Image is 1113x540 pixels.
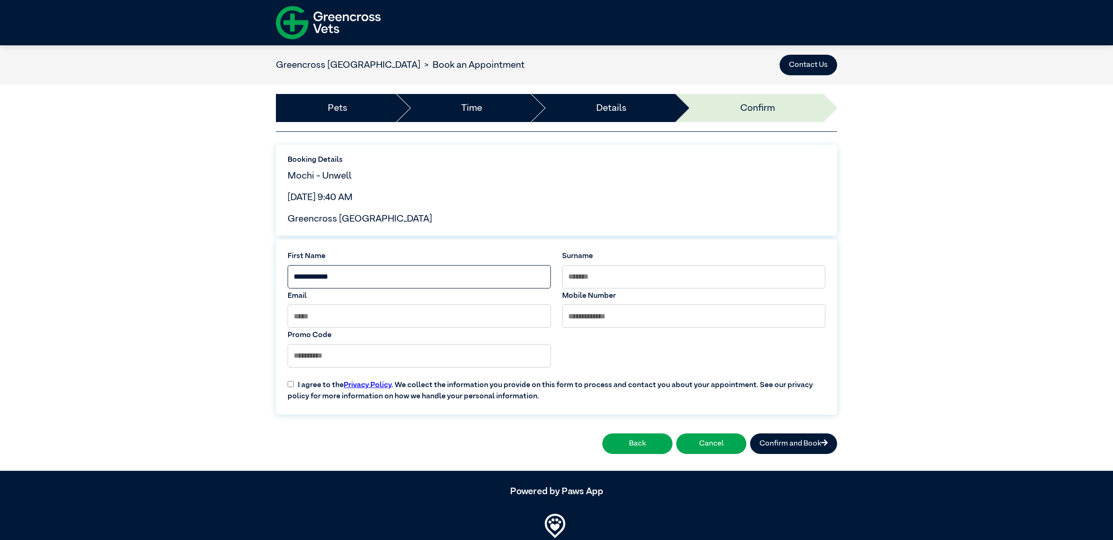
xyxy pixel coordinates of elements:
label: First Name [288,251,551,262]
a: Privacy Policy [344,382,391,389]
nav: breadcrumb [276,58,525,72]
label: I agree to the . We collect the information you provide on this form to process and contact you a... [282,372,831,402]
h5: Powered by Paws App [276,486,837,497]
a: Time [461,101,482,115]
label: Booking Details [288,154,825,166]
li: Book an Appointment [420,58,525,72]
input: I agree to thePrivacy Policy. We collect the information you provide on this form to process and ... [288,381,294,387]
a: Greencross [GEOGRAPHIC_DATA] [276,60,420,70]
label: Promo Code [288,330,551,341]
button: Confirm and Book [750,433,837,454]
span: [DATE] 9:40 AM [288,193,353,202]
a: Details [596,101,627,115]
label: Email [288,290,551,302]
span: Mochi - Unwell [288,171,352,180]
img: f-logo [276,2,381,43]
span: Greencross [GEOGRAPHIC_DATA] [288,214,432,223]
button: Contact Us [780,55,837,75]
button: Back [602,433,672,454]
button: Cancel [676,433,746,454]
a: Pets [328,101,347,115]
label: Surname [562,251,825,262]
label: Mobile Number [562,290,825,302]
